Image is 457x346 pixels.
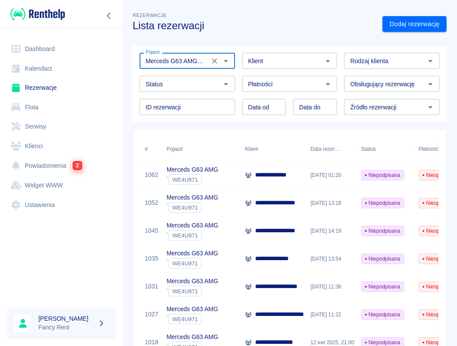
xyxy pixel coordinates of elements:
a: Klienci [7,136,116,156]
a: 1027 [145,310,158,319]
div: [DATE] 11:22 [306,301,357,329]
button: Wyczyść [208,55,221,67]
div: Status [361,137,376,161]
a: 1035 [145,254,158,263]
div: Klient [241,137,306,161]
div: [DATE] 13:18 [306,189,357,217]
span: WE4U971 [169,288,201,295]
a: Renthelp logo [7,7,65,21]
a: Ustawienia [7,195,116,215]
span: Niepodpisana [362,171,404,179]
span: Rezerwacje [133,13,167,18]
button: Zwiń nawigację [102,10,116,21]
button: Otwórz [220,55,232,67]
p: Merceds G63 AMG [167,305,218,314]
div: [DATE] 14:19 [306,217,357,245]
div: Data rezerwacji [310,137,340,161]
button: Otwórz [424,78,437,90]
a: 1045 [145,226,158,235]
span: WE4U971 [169,316,201,322]
input: DD.MM.YYYY [242,99,286,115]
p: Merceds G63 AMG [167,332,218,342]
div: Data rezerwacji [306,137,357,161]
div: ` [167,174,218,185]
div: Klient [245,137,258,161]
a: Powiadomienia2 [7,156,116,176]
p: Merceds G63 AMG [167,165,218,174]
span: Niepodpisana [362,227,404,235]
a: 1062 [145,170,158,180]
label: Pojazd [146,49,160,55]
a: Dashboard [7,39,116,59]
div: # [140,137,162,161]
img: Renthelp logo [10,7,65,21]
p: Merceds G63 AMG [167,221,218,230]
span: WE4U971 [169,176,201,183]
h6: [PERSON_NAME] [38,314,94,323]
button: Otwórz [322,78,334,90]
a: Kalendarz [7,59,116,78]
span: Niepodpisana [362,311,404,319]
button: Sort [340,143,352,155]
div: [DATE] 13:54 [306,245,357,273]
button: Otwórz [220,78,232,90]
div: Pojazd [162,137,241,161]
span: Niepodpisana [362,199,404,207]
span: 2 [72,161,82,171]
span: WE4U971 [169,260,201,267]
p: Fancy Rent [38,323,94,332]
button: Otwórz [424,101,437,113]
p: Merceds G63 AMG [167,277,218,286]
a: Rezerwacje [7,78,116,98]
span: WE4U971 [169,232,201,239]
div: [DATE] 01:20 [306,161,357,189]
a: Widget WWW [7,176,116,195]
input: DD.MM.YYYY [293,99,337,115]
a: 1052 [145,198,158,207]
div: Status [357,137,414,161]
p: Merceds G63 AMG [167,249,218,258]
span: Niepodpisana [362,283,404,291]
div: ` [167,230,218,241]
button: Otwórz [322,55,334,67]
span: WE4U971 [169,204,201,211]
div: ` [167,286,218,296]
div: ` [167,202,218,213]
button: Otwórz [424,55,437,67]
div: ` [167,258,218,268]
span: Niepodpisana [362,255,404,263]
div: [DATE] 11:36 [306,273,357,301]
h3: Lista rezerwacji [133,20,375,32]
div: Pojazd [167,137,182,161]
a: 1031 [145,282,158,291]
a: Serwisy [7,117,116,136]
div: # [145,137,148,161]
a: Dodaj rezerwację [382,16,447,32]
a: Flota [7,98,116,117]
p: Merceds G63 AMG [167,193,218,202]
div: ` [167,314,218,324]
